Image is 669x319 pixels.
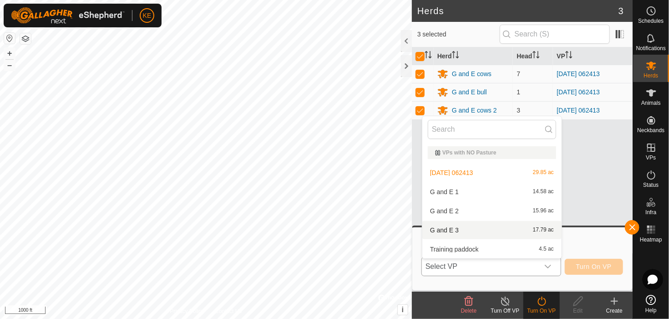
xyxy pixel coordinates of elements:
span: 15.96 ac [533,208,554,214]
div: Edit [560,307,596,315]
div: dropdown trigger [539,257,557,276]
span: VPs [646,155,656,160]
div: VPs with NO Pasture [435,150,549,155]
p-sorticon: Activate to sort [452,52,459,60]
a: Help [633,291,669,317]
div: G and E cows [452,69,492,79]
a: Privacy Policy [170,307,204,315]
span: i [402,306,404,314]
span: KE [143,11,152,21]
div: G and E cows 2 [452,106,497,115]
span: 3 [618,4,623,18]
span: Animals [641,100,661,106]
span: G and E 2 [430,208,459,214]
li: G and E 2 [422,202,562,220]
p-sorticon: Activate to sort [565,52,573,60]
div: Create [596,307,633,315]
span: 29.85 ac [533,170,554,176]
span: Delete [461,308,477,314]
span: Turn On VP [576,263,612,270]
button: i [398,305,408,315]
div: Turn On VP [523,307,560,315]
input: Search (S) [500,25,610,44]
span: Help [645,308,657,313]
li: G and E 1 [422,183,562,201]
span: 3 selected [417,30,500,39]
button: – [4,60,15,71]
p-sorticon: Activate to sort [532,52,540,60]
ul: Option List [422,143,562,258]
span: Herds [644,73,658,78]
button: + [4,48,15,59]
span: G and E 3 [430,227,459,233]
a: Contact Us [215,307,242,315]
button: Reset Map [4,33,15,44]
p-sorticon: Activate to sort [425,52,432,60]
th: Head [513,47,553,65]
span: 7 [517,70,520,77]
span: Status [643,182,659,188]
th: Herd [434,47,513,65]
a: [DATE] 062413 [557,70,600,77]
span: 4.5 ac [539,246,554,252]
input: Search [428,120,556,139]
span: 14.58 ac [533,189,554,195]
a: [DATE] 062413 [557,107,600,114]
div: Turn Off VP [487,307,523,315]
span: Training paddock [430,246,479,252]
div: G and E bull [452,87,487,97]
span: Infra [645,210,656,215]
span: 1 [517,88,520,96]
span: 3 [517,107,520,114]
span: [DATE] 062413 [430,170,473,176]
span: Heatmap [640,237,662,242]
li: G and E 3 [422,221,562,239]
button: Map Layers [20,33,31,44]
li: Training paddock [422,240,562,258]
img: Gallagher Logo [11,7,125,24]
span: G and E 1 [430,189,459,195]
li: 2025-07-17 062413 [422,164,562,182]
span: Notifications [636,46,666,51]
a: [DATE] 062413 [557,88,600,96]
h2: Herds [417,5,618,16]
span: Neckbands [637,128,664,133]
span: Schedules [638,18,664,24]
th: VP [553,47,633,65]
span: 17.79 ac [533,227,554,233]
span: Select VP [422,257,539,276]
button: Turn On VP [565,259,623,275]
